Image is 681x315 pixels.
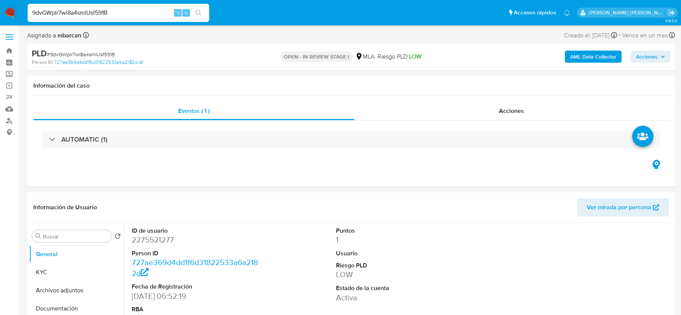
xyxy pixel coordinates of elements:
[336,261,465,270] dt: Riesgo PLD
[636,51,658,63] span: Acciones
[42,131,660,148] div: AUTOMATIC (1)
[54,59,143,66] a: 727ae369d4dd1f6d31822533a6a2182d
[132,257,258,278] a: 727ae369d4dd1f6d31822533a6a2182d
[622,31,668,40] span: Vence en un mes
[564,30,617,40] div: Creado el: [DATE]
[29,281,124,300] button: Archivos adjuntos
[499,107,524,115] span: Acciones
[409,52,421,61] span: LOW
[61,135,107,144] h3: AUTOMATIC (1)
[336,227,465,235] dt: Puntos
[185,9,187,16] span: s
[132,283,260,291] dt: Fecha de Registración
[336,292,465,303] dd: Activa
[175,9,180,16] span: ⌥
[619,30,620,40] span: -
[565,51,622,63] button: AML Data Collector
[589,9,665,16] p: magali.barcan@mercadolibre.com
[336,269,465,280] dd: LOW
[667,9,675,17] a: Salir
[132,291,260,301] dd: [DATE] 06:52:19
[564,9,570,16] a: Notificaciones
[191,8,206,18] button: search-icon
[56,31,81,40] b: mbarcan
[28,8,209,18] input: Buscar usuario o caso...
[35,233,41,239] button: Buscar
[27,31,81,40] span: Asignado a
[132,249,260,258] dt: Person ID
[115,233,121,241] button: Volver al orden por defecto
[336,235,465,245] dd: 1
[178,107,210,115] span: Eventos ( 1 )
[587,198,651,216] span: Ver mirada por persona
[43,233,109,240] input: Buscar
[378,52,421,61] span: Riesgo PLD:
[29,245,124,263] button: General
[47,51,115,58] span: # 9dvGWpIr7wi8a4smlUsf591B
[355,52,375,61] div: MLA
[514,9,556,17] span: Accesos rápidos
[32,47,47,59] b: PLD
[281,51,352,62] p: OPEN - IN REVIEW STAGE I
[32,59,53,66] b: Person ID
[132,305,260,313] dt: RBA
[336,284,465,292] dt: Estado de la cuenta
[33,204,97,211] h1: Información de Usuario
[132,227,260,235] dt: ID de usuario
[577,198,669,216] button: Ver mirada por persona
[29,263,124,281] button: KYC
[132,235,260,245] dd: 2275521277
[570,51,616,63] b: AML Data Collector
[631,51,670,63] button: Acciones
[33,82,669,90] h1: Información del caso
[336,249,465,258] dt: Usuario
